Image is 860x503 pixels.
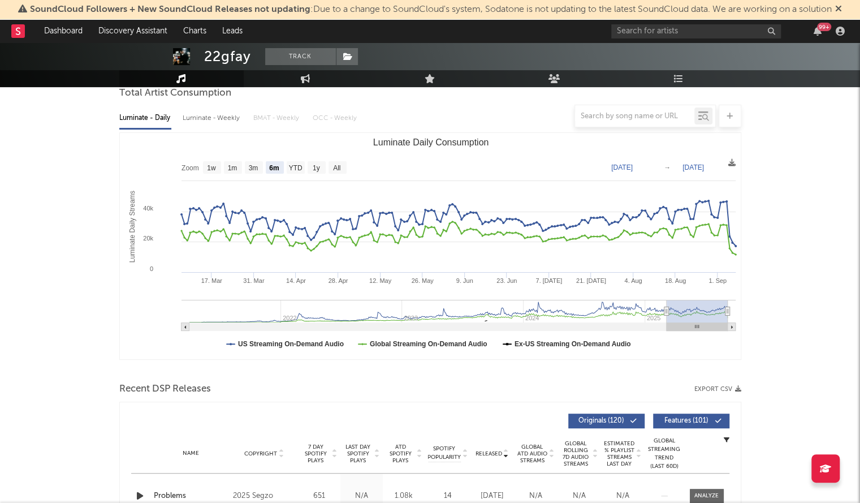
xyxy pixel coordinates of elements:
text: 1y [312,164,319,172]
text: All [333,164,340,172]
text: 1. Sep [708,277,727,284]
text: Luminate Daily Consumption [373,137,489,147]
button: Track [265,48,336,65]
span: Global ATD Audio Streams [517,444,548,464]
span: Total Artist Consumption [119,87,231,100]
text: 0 [149,265,153,272]
text: 26. May [411,277,434,284]
text: 20k [143,235,153,242]
text: Ex-US Streaming On-Demand Audio [514,340,630,348]
text: 3m [248,164,258,172]
span: ATD Spotify Plays [386,444,416,464]
span: Features ( 101 ) [660,418,712,424]
span: Last Day Spotify Plays [343,444,373,464]
span: Recent DSP Releases [119,382,211,396]
span: Released [476,450,502,457]
text: Global Streaming On-Demand Audio [369,340,487,348]
button: Features(101) [653,414,729,428]
text: 7. [DATE] [535,277,562,284]
input: Search by song name or URL [575,112,694,121]
text: US Streaming On-Demand Audio [238,340,344,348]
div: N/A [604,491,642,502]
text: [DATE] [611,164,633,171]
text: 14. Apr [286,277,305,284]
text: YTD [288,164,302,172]
text: [DATE] [682,164,704,171]
text: 31. Mar [243,277,265,284]
svg: Luminate Daily Consumption [120,133,741,359]
div: Global Streaming Trend (Last 60D) [647,437,681,471]
text: 28. Apr [328,277,348,284]
text: 18. Aug [664,277,685,284]
a: Discovery Assistant [90,20,175,42]
div: Name [154,449,228,458]
button: Originals(120) [568,414,645,428]
span: SoundCloud Followers + New SoundCloud Releases not updating [30,5,310,14]
text: 17. Mar [201,277,222,284]
a: Leads [214,20,250,42]
text: 9. Jun [456,277,473,284]
span: Copyright [244,450,277,457]
div: 1.08k [386,491,422,502]
span: Originals ( 120 ) [576,418,628,424]
div: [DATE] [473,491,511,502]
div: N/A [560,491,598,502]
span: Global Rolling 7D Audio Streams [560,440,591,467]
div: 651 [301,491,338,502]
text: 1w [207,164,216,172]
div: N/A [517,491,555,502]
button: 99+ [814,27,822,36]
text: 21. [DATE] [576,277,606,284]
text: 40k [143,205,153,212]
span: Dismiss [835,5,842,14]
a: Problems [154,491,228,502]
a: Dashboard [36,20,90,42]
span: Spotify Popularity [427,445,461,462]
text: 23. Jun [496,277,517,284]
span: 7 Day Spotify Plays [301,444,331,464]
div: 99 + [817,23,831,31]
div: 22gfay [204,48,251,65]
text: Zoom [181,164,199,172]
input: Search for artists [611,24,781,38]
text: → [664,164,671,171]
text: 1m [227,164,237,172]
a: Charts [175,20,214,42]
text: 6m [269,164,279,172]
span: Estimated % Playlist Streams Last Day [604,440,635,467]
div: N/A [343,491,380,502]
div: 14 [428,491,468,502]
span: : Due to a change to SoundCloud's system, Sodatone is not updating to the latest SoundCloud data.... [30,5,832,14]
text: 12. May [369,277,391,284]
text: Luminate Daily Streams [128,191,136,263]
div: 2025 Segzo [233,489,295,503]
button: Export CSV [694,386,741,393]
text: 4. Aug [624,277,642,284]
